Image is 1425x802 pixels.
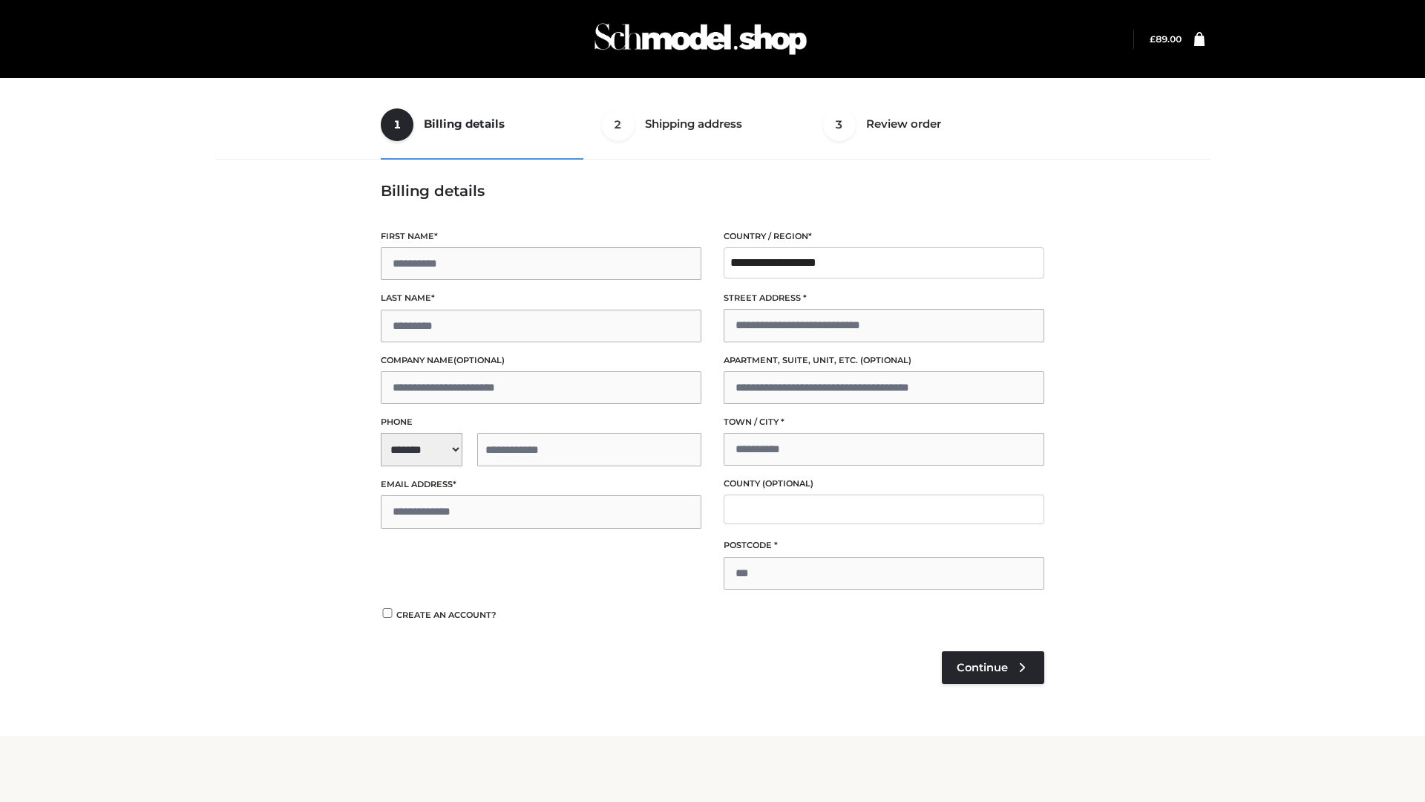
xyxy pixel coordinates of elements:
[724,291,1044,305] label: Street address
[381,353,701,368] label: Company name
[396,610,497,620] span: Create an account?
[724,229,1044,244] label: Country / Region
[724,477,1044,491] label: County
[381,477,701,492] label: Email address
[957,661,1008,674] span: Continue
[381,182,1044,200] h3: Billing details
[762,478,813,489] span: (optional)
[381,291,701,305] label: Last name
[724,353,1044,368] label: Apartment, suite, unit, etc.
[381,415,701,429] label: Phone
[381,229,701,244] label: First name
[589,10,812,68] img: Schmodel Admin 964
[381,608,394,618] input: Create an account?
[453,355,505,365] span: (optional)
[860,355,911,365] span: (optional)
[942,651,1044,684] a: Continue
[724,538,1044,552] label: Postcode
[1150,33,1156,45] span: £
[1150,33,1182,45] a: £89.00
[1150,33,1182,45] bdi: 89.00
[724,415,1044,429] label: Town / City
